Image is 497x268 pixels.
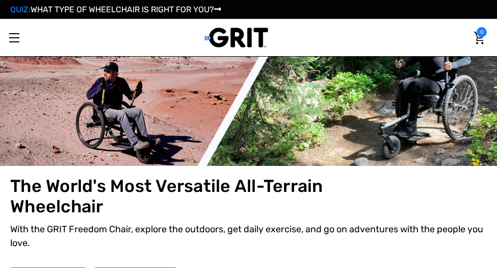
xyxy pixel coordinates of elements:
[472,27,487,48] a: Cart with 0 items
[477,27,487,37] span: 0
[10,5,31,14] span: QUIZ:
[10,223,487,250] p: With the GRIT Freedom Chair, explore the outdoors, get daily exercise, and go on adventures with ...
[9,37,19,38] span: Toggle menu
[474,32,484,44] img: Cart
[204,27,268,48] img: GRIT All-Terrain Wheelchair and Mobility Equipment
[10,176,391,218] h1: The World's Most Versatile All-Terrain Wheelchair
[10,5,221,14] a: QUIZ:WHAT TYPE OF WHEELCHAIR IS RIGHT FOR YOU?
